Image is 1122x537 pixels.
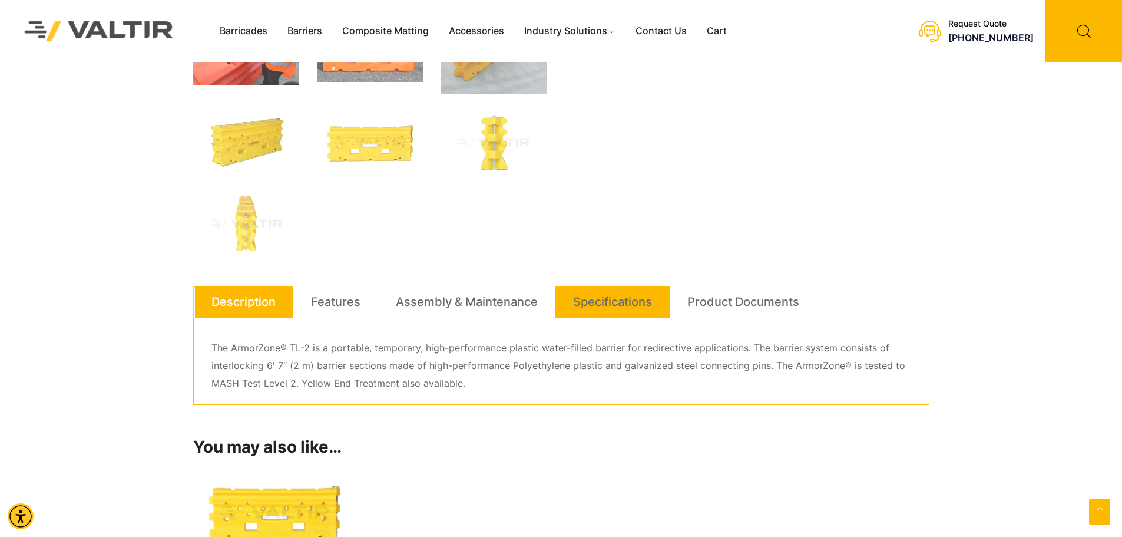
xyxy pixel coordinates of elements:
p: The ArmorZone® TL-2 is a portable, temporary, high-performance plastic water-filled barrier for r... [211,340,911,393]
a: Product Documents [687,286,799,318]
img: A stack of yellow interlocking traffic barriers with metal connectors for stability. [193,193,299,256]
img: Valtir Rentals [9,5,189,57]
a: Accessories [439,22,514,40]
a: Cart [697,22,737,40]
a: call (888) 496-3625 [948,32,1034,44]
a: Contact Us [625,22,697,40]
a: Assembly & Maintenance [396,286,538,318]
a: Open this option [1089,499,1110,525]
div: Accessibility Menu [8,503,34,529]
a: Barriers [277,22,332,40]
a: Description [211,286,276,318]
a: Specifications [573,286,652,318]
img: A bright yellow, rectangular plastic block with various holes and grooves, likely used for safety... [193,111,299,175]
h2: You may also like… [193,437,929,457]
a: Features [311,286,360,318]
img: A yellow, zigzag-shaped object with a metal rod, likely a tool or equipment component. [441,111,547,175]
div: Request Quote [948,19,1034,29]
img: A bright yellow plastic component with various holes and cutouts, likely used in machinery or equ... [317,111,423,175]
a: Composite Matting [332,22,439,40]
a: Barricades [210,22,277,40]
a: Industry Solutions [514,22,625,40]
